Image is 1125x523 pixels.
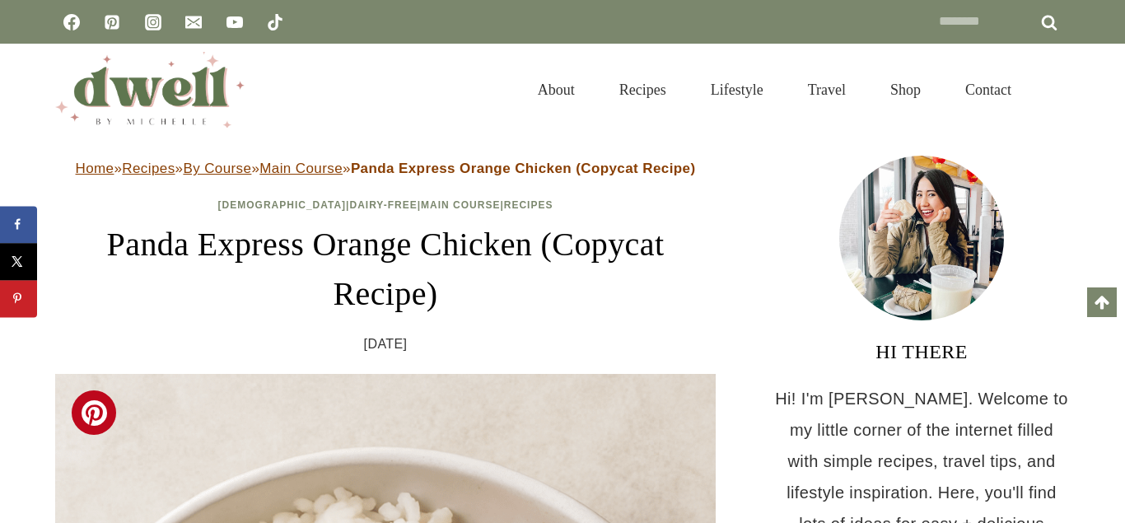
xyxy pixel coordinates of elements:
nav: Primary Navigation [516,61,1034,119]
a: By Course [183,161,251,176]
a: Recipes [122,161,175,176]
a: Shop [868,61,943,119]
a: Scroll to top [1087,287,1117,317]
a: [DEMOGRAPHIC_DATA] [218,199,347,211]
a: Main Course [259,161,343,176]
a: Home [76,161,114,176]
a: TikTok [259,6,292,39]
span: » » » » [76,161,696,176]
a: Lifestyle [689,61,786,119]
a: Contact [943,61,1034,119]
img: DWELL by michelle [55,52,245,128]
h3: HI THERE [773,337,1070,367]
a: Email [177,6,210,39]
h1: Panda Express Orange Chicken (Copycat Recipe) [55,220,716,319]
a: Travel [786,61,868,119]
time: [DATE] [364,332,408,357]
a: Main Course [421,199,500,211]
a: Recipes [597,61,689,119]
a: Pinterest [96,6,128,39]
strong: Panda Express Orange Chicken (Copycat Recipe) [351,161,696,176]
a: Facebook [55,6,88,39]
a: YouTube [218,6,251,39]
a: About [516,61,597,119]
a: Instagram [137,6,170,39]
a: Recipes [504,199,553,211]
span: | | | [218,199,553,211]
button: View Search Form [1042,76,1070,104]
a: Dairy-Free [349,199,417,211]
